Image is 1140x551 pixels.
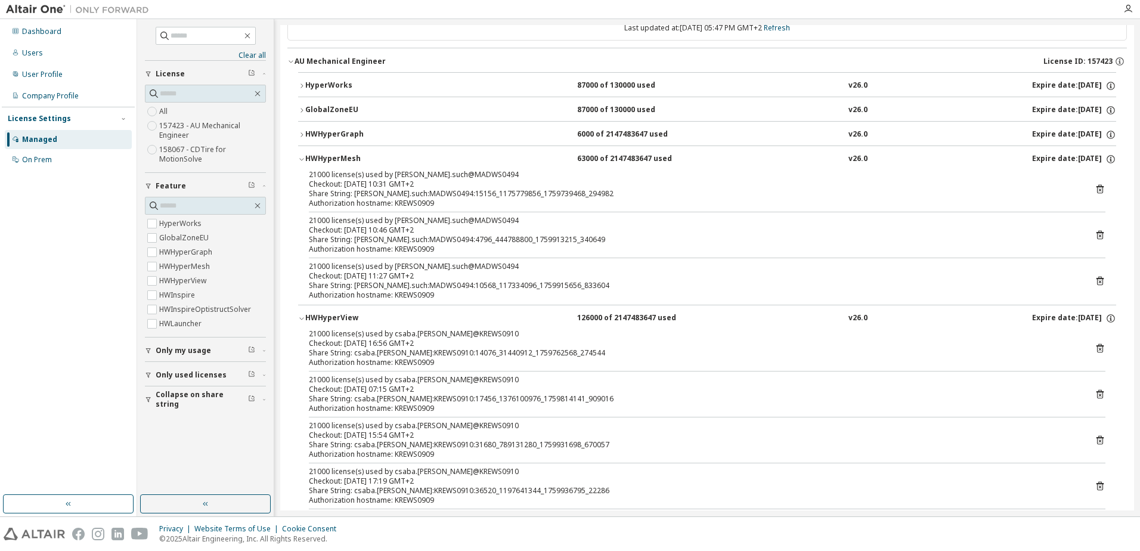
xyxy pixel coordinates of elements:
[305,154,413,165] div: HWHyperMesh
[111,528,124,540] img: linkedin.svg
[156,390,248,409] span: Collapse on share string
[145,386,266,413] button: Collapse on share string
[309,476,1077,486] div: Checkout: [DATE] 17:19 GMT+2
[309,170,1077,179] div: 21000 license(s) used by [PERSON_NAME].such@MADWS0494
[309,385,1077,394] div: Checkout: [DATE] 07:15 GMT+2
[577,105,684,116] div: 87000 of 130000 used
[298,146,1116,172] button: HWHyperMesh63000 of 2147483647 usedv26.0Expire date:[DATE]
[305,129,413,140] div: HWHyperGraph
[309,348,1077,358] div: Share String: csaba.[PERSON_NAME]:KREWS0910:14076_31440912_1759762568_274544
[159,317,204,331] label: HWLauncher
[145,362,266,388] button: Only used licenses
[577,313,684,324] div: 126000 of 2147483647 used
[848,105,868,116] div: v26.0
[298,122,1116,148] button: HWHyperGraph6000 of 2147483647 usedv26.0Expire date:[DATE]
[309,216,1077,225] div: 21000 license(s) used by [PERSON_NAME].such@MADWS0494
[577,81,684,91] div: 87000 of 130000 used
[159,524,194,534] div: Privacy
[22,70,63,79] div: User Profile
[309,339,1077,348] div: Checkout: [DATE] 16:56 GMT+2
[145,173,266,199] button: Feature
[309,329,1077,339] div: 21000 license(s) used by csaba.[PERSON_NAME]@KREWS0910
[159,245,215,259] label: HWHyperGraph
[309,189,1077,199] div: Share String: [PERSON_NAME].such:MADWS0494:15156_1175779856_1759739468_294982
[309,225,1077,235] div: Checkout: [DATE] 10:46 GMT+2
[22,27,61,36] div: Dashboard
[145,61,266,87] button: License
[309,440,1077,450] div: Share String: csaba.[PERSON_NAME]:KREWS0910:31680_789131280_1759931698_670057
[159,119,266,143] label: 157423 - AU Mechanical Engineer
[159,104,170,119] label: All
[159,288,197,302] label: HWInspire
[92,528,104,540] img: instagram.svg
[287,16,1127,41] div: Last updated at: [DATE] 05:47 PM GMT+2
[298,73,1116,99] button: HyperWorks87000 of 130000 usedv26.0Expire date:[DATE]
[6,4,155,16] img: Altair One
[309,431,1077,440] div: Checkout: [DATE] 15:54 GMT+2
[22,48,43,58] div: Users
[22,135,57,144] div: Managed
[305,313,413,324] div: HWHyperView
[4,528,65,540] img: altair_logo.svg
[156,69,185,79] span: License
[22,91,79,101] div: Company Profile
[309,281,1077,290] div: Share String: [PERSON_NAME].such:MADWS0494:10568_117334096_1759915656_833604
[309,290,1077,300] div: Authorization hostname: KREWS0909
[159,274,209,288] label: HWHyperView
[309,421,1077,431] div: 21000 license(s) used by csaba.[PERSON_NAME]@KREWS0910
[8,114,71,123] div: License Settings
[248,395,255,404] span: Clear filter
[145,338,266,364] button: Only my usage
[159,143,266,166] label: 158067 - CDTire for MotionSolve
[156,181,186,191] span: Feature
[282,524,343,534] div: Cookie Consent
[577,154,684,165] div: 63000 of 2147483647 used
[848,129,868,140] div: v26.0
[305,81,413,91] div: HyperWorks
[764,23,790,33] a: Refresh
[298,305,1116,332] button: HWHyperView126000 of 2147483647 usedv26.0Expire date:[DATE]
[248,346,255,355] span: Clear filter
[309,358,1077,367] div: Authorization hostname: KREWS0909
[248,69,255,79] span: Clear filter
[145,51,266,60] a: Clear all
[848,81,868,91] div: v26.0
[309,375,1077,385] div: 21000 license(s) used by csaba.[PERSON_NAME]@KREWS0910
[156,370,227,380] span: Only used licenses
[159,302,253,317] label: HWInspireOptistructSolver
[309,271,1077,281] div: Checkout: [DATE] 11:27 GMT+2
[309,394,1077,404] div: Share String: csaba.[PERSON_NAME]:KREWS0910:17456_1376100976_1759814141_909016
[156,346,211,355] span: Only my usage
[194,524,282,534] div: Website Terms of Use
[1043,57,1113,66] span: License ID: 157423
[159,231,211,245] label: GlobalZoneEU
[309,262,1077,271] div: 21000 license(s) used by [PERSON_NAME].such@MADWS0494
[1032,81,1116,91] div: Expire date: [DATE]
[298,97,1116,123] button: GlobalZoneEU87000 of 130000 usedv26.0Expire date:[DATE]
[248,181,255,191] span: Clear filter
[577,129,684,140] div: 6000 of 2147483647 used
[309,235,1077,244] div: Share String: [PERSON_NAME].such:MADWS0494:4796_444788800_1759913215_340649
[131,528,148,540] img: youtube.svg
[287,48,1127,75] button: AU Mechanical EngineerLicense ID: 157423
[309,404,1077,413] div: Authorization hostname: KREWS0909
[848,313,868,324] div: v26.0
[248,370,255,380] span: Clear filter
[305,105,413,116] div: GlobalZoneEU
[22,155,52,165] div: On Prem
[295,57,386,66] div: AU Mechanical Engineer
[309,467,1077,476] div: 21000 license(s) used by csaba.[PERSON_NAME]@KREWS0910
[309,244,1077,254] div: Authorization hostname: KREWS0909
[309,179,1077,189] div: Checkout: [DATE] 10:31 GMT+2
[72,528,85,540] img: facebook.svg
[1032,105,1116,116] div: Expire date: [DATE]
[1032,154,1116,165] div: Expire date: [DATE]
[848,154,868,165] div: v26.0
[1032,313,1116,324] div: Expire date: [DATE]
[309,486,1077,496] div: Share String: csaba.[PERSON_NAME]:KREWS0910:36520_1197641344_1759936795_22286
[159,534,343,544] p: © 2025 Altair Engineering, Inc. All Rights Reserved.
[159,259,212,274] label: HWHyperMesh
[159,216,204,231] label: HyperWorks
[1032,129,1116,140] div: Expire date: [DATE]
[309,496,1077,505] div: Authorization hostname: KREWS0909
